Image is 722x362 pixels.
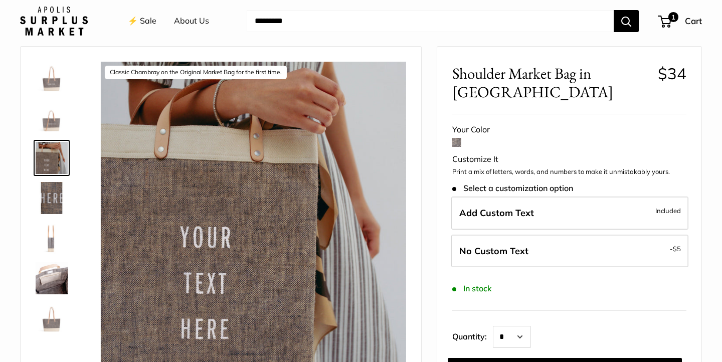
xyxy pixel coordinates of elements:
[36,302,68,334] img: Shoulder Market Bag in Chambray
[452,184,573,193] span: Select a customization option
[658,64,686,83] span: $34
[685,16,702,26] span: Cart
[659,13,702,29] a: 1 Cart
[655,205,681,217] span: Included
[459,245,528,257] span: No Custom Text
[34,100,70,136] a: description_Adjustable soft leather handle
[36,262,68,294] img: Shoulder Market Bag in Chambray
[34,260,70,296] a: Shoulder Market Bag in Chambray
[34,180,70,216] a: description_A close up of our first Chambray Jute Bag
[452,284,492,293] span: In stock
[452,64,650,101] span: Shoulder Market Bag in [GEOGRAPHIC_DATA]
[128,14,156,29] a: ⚡️ Sale
[34,60,70,96] a: description_Our first Chambray Shoulder Market Bag
[668,12,678,22] span: 1
[673,245,681,253] span: $5
[34,220,70,256] a: description_Side view of the Shoulder Market Bag
[36,142,68,174] img: description_Classic Chambray on the Original Market Bag for the first time.
[452,152,686,167] div: Customize It
[36,102,68,134] img: description_Adjustable soft leather handle
[451,235,688,268] label: Leave Blank
[451,197,688,230] label: Add Custom Text
[452,122,686,137] div: Your Color
[20,7,88,36] img: Apolis: Surplus Market
[34,300,70,336] a: Shoulder Market Bag in Chambray
[174,14,209,29] a: About Us
[670,243,681,255] span: -
[247,10,614,32] input: Search...
[36,182,68,214] img: description_A close up of our first Chambray Jute Bag
[452,167,686,177] p: Print a mix of letters, words, and numbers to make it unmistakably yours.
[452,323,493,348] label: Quantity:
[36,222,68,254] img: description_Side view of the Shoulder Market Bag
[459,207,534,219] span: Add Custom Text
[36,62,68,94] img: description_Our first Chambray Shoulder Market Bag
[105,66,287,79] div: Classic Chambray on the Original Market Bag for the first time.
[614,10,639,32] button: Search
[34,140,70,176] a: description_Classic Chambray on the Original Market Bag for the first time.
